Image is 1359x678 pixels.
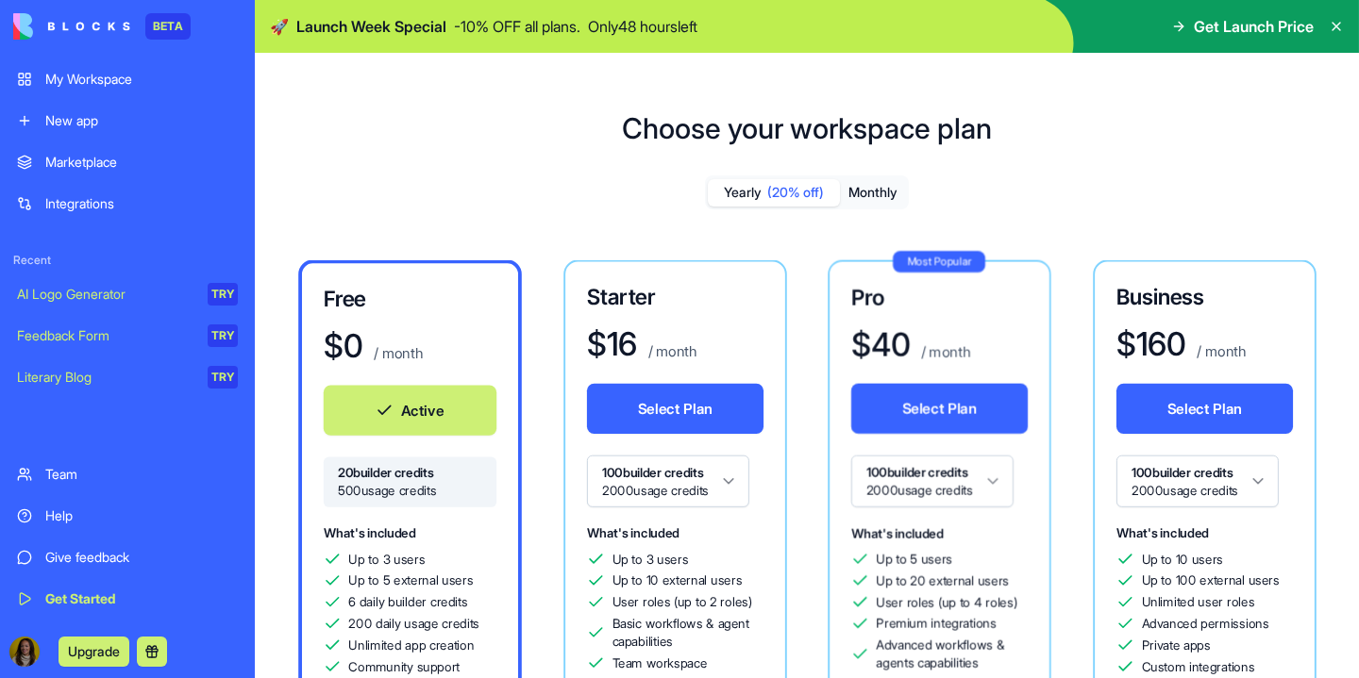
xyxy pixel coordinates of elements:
div: Most Popular [893,251,985,273]
span: Up to 3 users [348,550,425,568]
div: My Workspace [45,70,238,89]
button: Upgrade [59,637,129,667]
button: Select Plan [1116,384,1292,434]
button: Select Plan [851,384,1028,434]
span: 500 usage credits [338,482,482,500]
a: Literary BlogTRY [6,358,249,396]
a: Feedback FormTRY [6,317,249,355]
span: Up to 10 external users [612,571,742,589]
button: Active [324,386,496,436]
h1: $ 0 [324,328,363,364]
h3: Free [324,285,496,313]
span: Team workspace [612,654,707,672]
span: Premium integrations [877,615,997,633]
div: TRY [208,366,238,389]
h1: $ 16 [586,326,636,362]
img: ACg8ocK7ErhNhbEzKnss0EuIBSs3rJ7MoaZxzcR1lYV9QOq8JbUvPd8=s96-c [9,637,40,667]
a: Marketplace [6,143,249,181]
div: Literary Blog [17,368,194,387]
button: Select Plan [586,384,763,434]
span: 20 builder credits [338,464,482,482]
button: Monthly [840,179,906,207]
span: Get Launch Price [1194,15,1314,38]
div: Feedback Form [17,326,194,345]
a: Integrations [6,185,249,223]
a: My Workspace [6,60,249,98]
span: What's included [586,525,679,540]
h1: $ 160 [1116,326,1185,362]
span: Advanced permissions [1141,615,1268,633]
p: / month [1193,340,1246,362]
span: Community support [348,657,460,675]
div: Team [45,465,238,484]
span: Unlimited app creation [348,637,474,654]
span: Up to 5 external users [348,571,473,589]
a: Help [6,497,249,535]
span: Up to 100 external users [1141,571,1279,589]
span: Up to 5 users [877,550,953,568]
span: Custom integrations [1141,657,1254,675]
h1: $ 40 [851,326,911,362]
p: / month [917,340,970,362]
h3: Business [1116,283,1292,311]
span: What's included [851,525,944,540]
span: (20% off) [767,183,824,202]
a: Upgrade [59,641,129,660]
a: Get Started [6,580,249,618]
div: TRY [208,283,238,306]
a: Team [6,455,249,493]
a: BETA [13,13,191,40]
span: 6 daily builder credits [348,593,467,611]
span: User roles (up to 4 roles) [877,593,1017,611]
h1: Choose your workspace plan [622,111,992,145]
span: What's included [324,525,416,540]
p: Only 48 hours left [588,15,697,38]
div: Marketplace [45,153,238,172]
p: - 10 % OFF all plans. [454,15,580,38]
div: Help [45,506,238,525]
span: Up to 20 external users [877,571,1010,589]
span: Up to 3 users [612,550,688,568]
span: Private apps [1141,637,1210,654]
div: BETA [145,13,191,40]
button: Yearly [708,179,840,207]
div: Integrations [45,194,238,213]
a: AI Logo GeneratorTRY [6,275,249,313]
div: TRY [208,324,238,347]
img: logo [13,13,130,40]
span: User roles (up to 2 roles) [612,593,751,611]
a: Give feedback [6,538,249,576]
span: Launch Week Special [296,15,446,38]
a: New app [6,102,249,140]
p: / month [370,342,423,364]
div: AI Logo Generator [17,285,194,304]
span: Advanced workflows & agents capabilities [877,637,1028,672]
h3: Starter [586,283,763,311]
span: Up to 10 users [1141,550,1222,568]
span: Basic workflows & agent capabilities [612,615,763,651]
span: 200 daily usage credits [348,615,479,633]
span: Recent [6,253,249,268]
span: Unlimited user roles [1141,593,1254,611]
div: Give feedback [45,548,238,567]
h3: Pro [851,283,1028,311]
div: Get Started [45,589,238,608]
span: 🚀 [270,15,289,38]
span: What's included [1116,525,1208,540]
div: New app [45,111,238,130]
p: / month [644,340,696,362]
